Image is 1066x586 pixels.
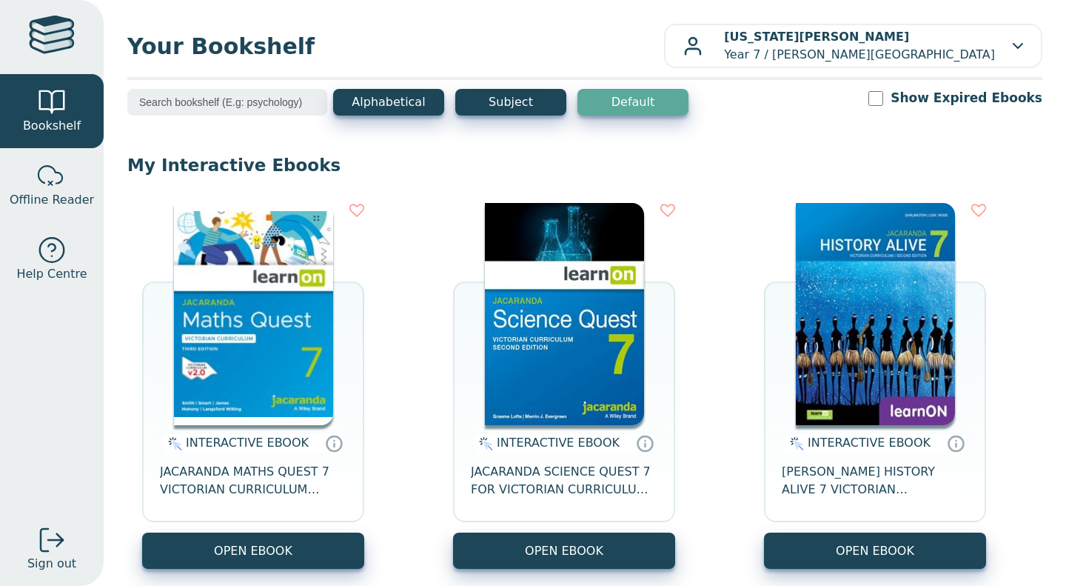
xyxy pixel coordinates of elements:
input: Search bookshelf (E.g: psychology) [127,89,327,116]
button: OPEN EBOOK [764,533,986,569]
img: interactive.svg [475,435,493,453]
img: interactive.svg [164,435,182,453]
button: [US_STATE][PERSON_NAME]Year 7 / [PERSON_NAME][GEOGRAPHIC_DATA] [664,24,1042,68]
span: INTERACTIVE EBOOK [497,436,620,450]
a: Interactive eBooks are accessed online via the publisher’s portal. They contain interactive resou... [325,434,343,452]
span: Your Bookshelf [127,30,664,63]
span: Sign out [27,555,76,573]
img: b87b3e28-4171-4aeb-a345-7fa4fe4e6e25.jpg [174,203,333,425]
button: Alphabetical [333,89,444,116]
span: Offline Reader [10,191,94,209]
span: Bookshelf [23,117,81,135]
span: INTERACTIVE EBOOK [808,436,931,450]
button: OPEN EBOOK [142,533,364,569]
button: Default [577,89,688,116]
img: interactive.svg [785,435,804,453]
b: [US_STATE][PERSON_NAME] [724,30,909,44]
span: JACARANDA SCIENCE QUEST 7 FOR VICTORIAN CURRICULUM LEARNON 2E EBOOK [471,463,657,499]
img: d4781fba-7f91-e911-a97e-0272d098c78b.jpg [796,203,955,425]
span: [PERSON_NAME] HISTORY ALIVE 7 VICTORIAN CURRICULUM LEARNON EBOOK 2E [782,463,968,499]
img: 329c5ec2-5188-ea11-a992-0272d098c78b.jpg [485,203,644,425]
p: My Interactive Ebooks [127,154,1042,176]
span: Help Centre [16,265,87,283]
span: INTERACTIVE EBOOK [186,436,309,450]
a: Interactive eBooks are accessed online via the publisher’s portal. They contain interactive resou... [947,434,965,452]
button: OPEN EBOOK [453,533,675,569]
p: Year 7 / [PERSON_NAME][GEOGRAPHIC_DATA] [724,28,995,64]
label: Show Expired Ebooks [891,89,1042,107]
span: JACARANDA MATHS QUEST 7 VICTORIAN CURRICULUM LEARNON EBOOK 3E [160,463,346,499]
a: Interactive eBooks are accessed online via the publisher’s portal. They contain interactive resou... [636,434,654,452]
button: Subject [455,89,566,116]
